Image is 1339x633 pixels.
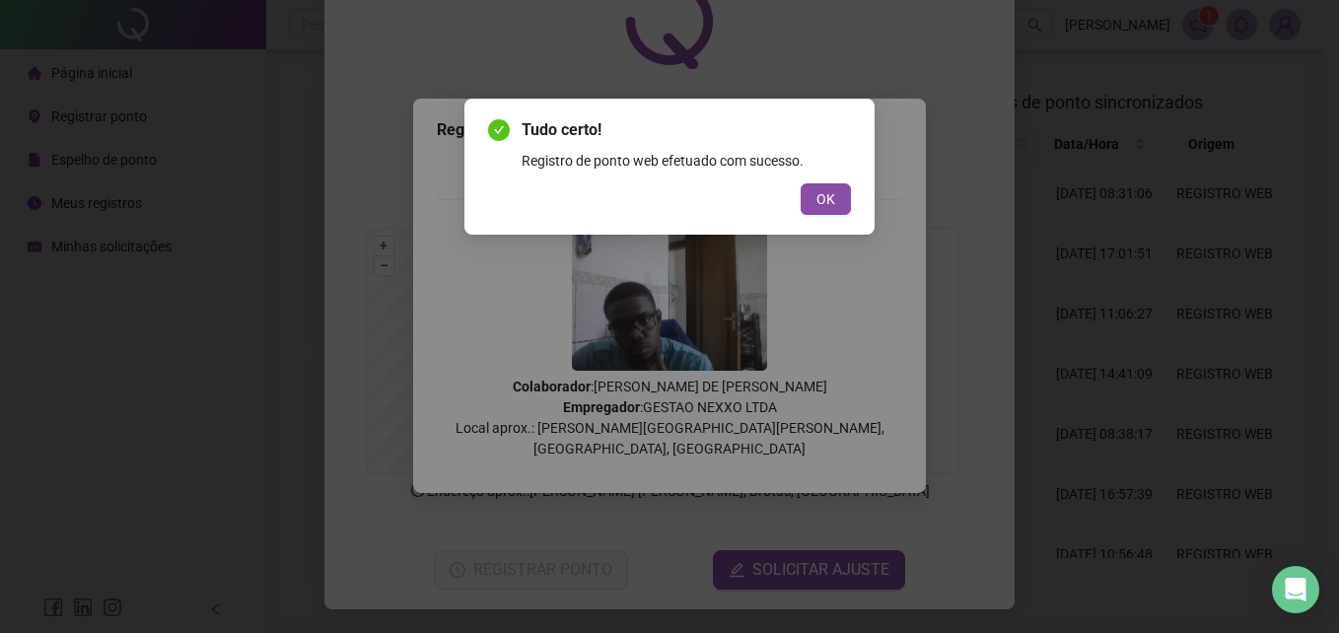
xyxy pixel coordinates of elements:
button: OK [801,183,851,215]
span: Tudo certo! [522,118,851,142]
div: Open Intercom Messenger [1272,566,1319,613]
div: Registro de ponto web efetuado com sucesso. [522,150,851,172]
span: check-circle [488,119,510,141]
span: OK [816,188,835,210]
